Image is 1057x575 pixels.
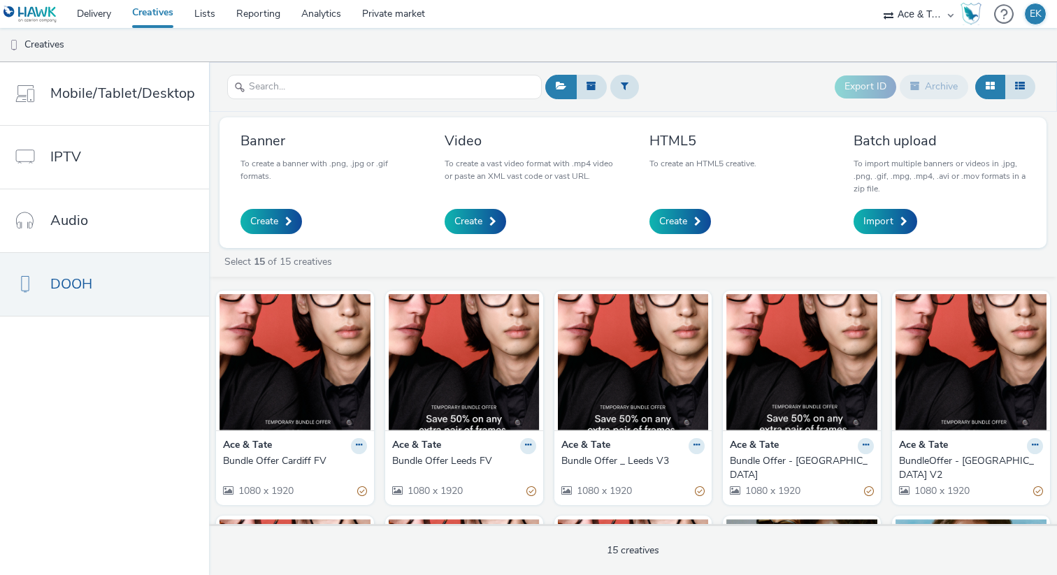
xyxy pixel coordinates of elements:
[961,3,981,25] img: Hawk Academy
[659,214,687,228] span: Create
[854,209,917,234] a: Import
[854,157,1026,195] p: To import multiple banners or videos in .jpg, .png, .gif, .mpg, .mp4, .avi or .mov formats in a z...
[730,438,779,454] strong: Ace & Tate
[913,484,970,497] span: 1080 x 1920
[561,454,705,468] a: Bundle Offer _ Leeds V3
[607,544,659,557] span: 15 creatives
[240,209,302,234] a: Create
[392,454,536,468] a: Bundle Offer Leeds FV
[240,131,412,150] h3: Banner
[1005,75,1035,99] button: Table
[50,83,195,103] span: Mobile/Tablet/Desktop
[445,157,617,182] p: To create a vast video format with .mp4 video or paste an XML vast code or vast URL.
[561,454,700,468] div: Bundle Offer _ Leeds V3
[240,157,412,182] p: To create a banner with .png, .jpg or .gif formats.
[695,483,705,498] div: Partially valid
[227,75,542,99] input: Search...
[50,147,81,167] span: IPTV
[649,209,711,234] a: Create
[50,210,88,231] span: Audio
[526,483,536,498] div: Partially valid
[975,75,1005,99] button: Grid
[445,131,617,150] h3: Video
[575,484,632,497] span: 1080 x 1920
[1033,483,1043,498] div: Partially valid
[744,484,800,497] span: 1080 x 1920
[50,274,92,294] span: DOOH
[406,484,463,497] span: 1080 x 1920
[454,214,482,228] span: Create
[389,294,540,430] img: Bundle Offer Leeds FV visual
[7,38,21,52] img: dooh
[864,483,874,498] div: Partially valid
[392,454,531,468] div: Bundle Offer Leeds FV
[250,214,278,228] span: Create
[3,6,57,23] img: undefined Logo
[649,131,756,150] h3: HTML5
[561,438,610,454] strong: Ace & Tate
[223,454,361,468] div: Bundle Offer Cardiff FV
[223,438,272,454] strong: Ace & Tate
[961,3,987,25] a: Hawk Academy
[899,454,1037,483] div: BundleOffer - [GEOGRAPHIC_DATA] V2
[392,438,441,454] strong: Ace & Tate
[726,294,877,430] img: Bundle Offer - Cardiff visual
[237,484,294,497] span: 1080 x 1920
[900,75,968,99] button: Archive
[730,454,874,483] a: Bundle Offer - [GEOGRAPHIC_DATA]
[1030,3,1042,24] div: EK
[445,209,506,234] a: Create
[863,214,893,228] span: Import
[223,454,367,468] a: Bundle Offer Cardiff FV
[357,483,367,498] div: Partially valid
[558,294,709,430] img: Bundle Offer _ Leeds V3 visual
[835,75,896,98] button: Export ID
[854,131,1026,150] h3: Batch upload
[896,294,1047,430] img: BundleOffer - Cardiff V2 visual
[649,157,756,170] p: To create an HTML5 creative.
[223,255,338,268] a: Select of 15 creatives
[899,454,1043,483] a: BundleOffer - [GEOGRAPHIC_DATA] V2
[220,294,371,430] img: Bundle Offer Cardiff FV visual
[730,454,868,483] div: Bundle Offer - [GEOGRAPHIC_DATA]
[254,255,265,268] strong: 15
[899,438,948,454] strong: Ace & Tate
